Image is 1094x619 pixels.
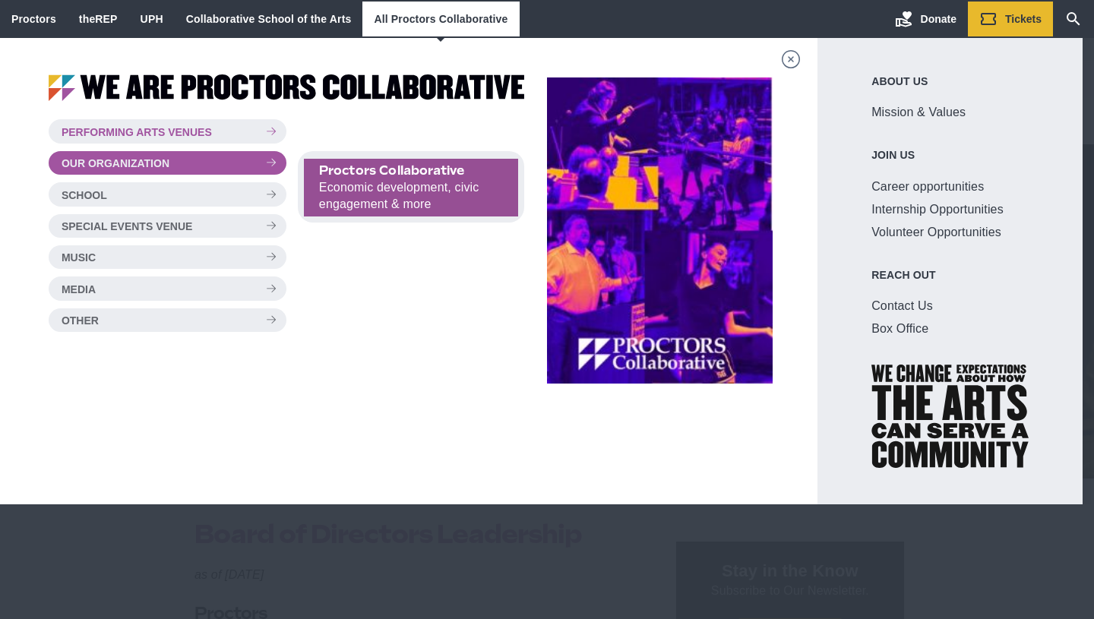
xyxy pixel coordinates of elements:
span: Our Organization [62,158,169,169]
a: Tickets [968,2,1053,36]
a: Donate [884,2,968,36]
button: Performing Arts Venues [49,119,286,143]
span: Special Events Venue [62,221,192,232]
strong: Join Us [871,148,1029,163]
span: Other [62,315,99,326]
img: We change expectations about how the arts can serve a community [871,365,1029,468]
span: Media [62,284,96,295]
div: Our Organization [298,151,524,222]
a: Proctors CollaborativeEconomic development, civic engagement & more [304,159,518,216]
a: Contact Us [871,295,1029,317]
button: Special Events Venue [49,214,286,238]
button: Media [49,276,286,300]
a: Collaborative School of the Arts [186,13,352,25]
a: Proctors [11,13,56,25]
span: Tickets [1005,13,1042,25]
span: Music [62,252,96,263]
strong: About Us [871,74,1029,89]
span: Proctors Collaborative [319,163,503,179]
button: Other [49,308,286,332]
img: We Are Proctors Collaborative [49,74,523,101]
span: Performing Arts Venues [62,127,212,137]
button: Our Organization [49,151,286,175]
a: UPH [141,13,163,25]
strong: Reach Out [871,268,1029,283]
button: Music [49,245,286,269]
a: theREP [79,13,118,25]
a: All Proctors Collaborative [374,13,507,25]
span: Economic development, civic engagement & more [319,181,479,210]
a: Box Office [871,317,1029,340]
a: Volunteer Opportunities [871,221,1029,244]
a: Mission & Values [871,101,1029,124]
button: School [49,182,286,206]
a: Career opportunities [871,175,1029,198]
span: Donate [921,13,956,25]
a: Internship Opportunities [871,198,1029,221]
span: School [62,190,107,201]
a: Search [1053,2,1094,36]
